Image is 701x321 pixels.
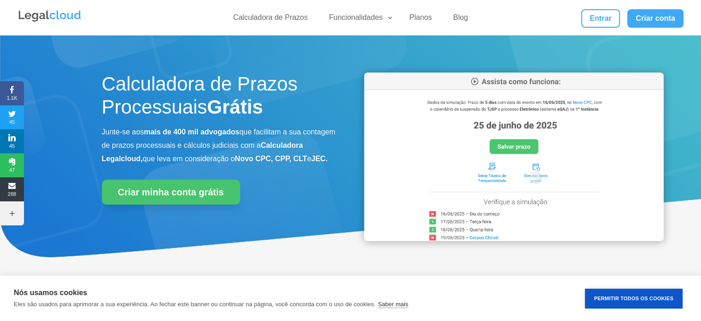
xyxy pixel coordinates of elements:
[144,128,239,136] b: mais de 400 mil advogados
[102,126,337,165] p: Junte-se aos que facilitam a sua contagem de prazos processuais e cálculos judiciais com a que le...
[14,301,376,308] p: Eles são usados para aprimorar a sua experiência. Ao fechar este banner ou continuar na página, v...
[14,289,87,297] strong: Nós usamos cookies
[102,180,240,205] a: Criar minha conta grátis
[235,155,307,163] b: Novo CPC, CPP, CLT
[448,13,473,26] a: Blog
[581,9,620,28] a: Entrar
[378,301,408,308] a: Saber mais
[585,289,683,309] button: Permitir Todos os Cookies
[324,13,394,26] a: Funcionalidades
[207,96,263,118] strong: Grátis
[311,155,328,163] b: JEC.
[364,73,664,241] img: Calculadora de Prazos Processuais da Legalcloud
[228,13,313,26] a: Calculadora de Prazos
[627,9,683,28] a: Criar conta
[102,141,303,163] b: Calculadora Legalcloud,
[102,73,337,124] h1: Calculadora de Prazos Processuais
[18,9,82,23] img: Legalcloud Logo
[364,235,664,242] a: Calculadora de Prazos Processuais da Legalcloud
[404,13,437,26] a: Planos
[18,17,82,24] a: Logo da Legalcloud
